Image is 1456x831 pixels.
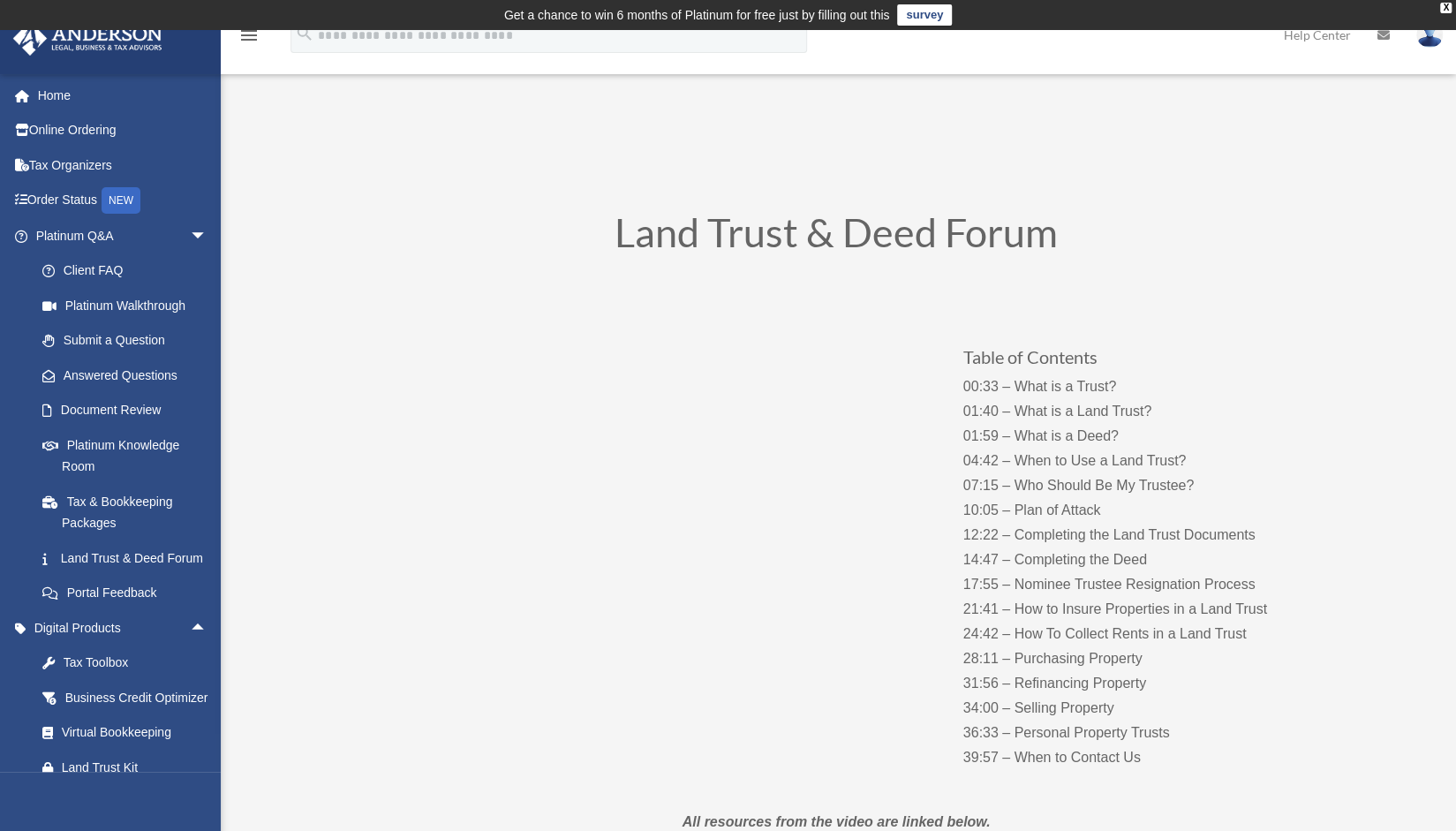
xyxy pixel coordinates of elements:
[238,31,260,46] a: menu
[8,21,168,56] img: Anderson Advisors Platinum Portal
[238,25,260,46] i: menu
[62,721,212,744] div: Virtual Bookkeeping
[190,610,225,646] span: arrow_drop_up
[25,393,234,428] a: Document Review
[190,218,225,254] span: arrow_drop_down
[62,757,212,779] div: Land Trust Kit
[25,358,234,393] a: Answered Questions
[25,427,234,484] a: Platinum Knowledge Room
[963,348,1312,374] h3: Table of Contents
[683,814,991,829] em: All resources from the video are linked below.
[25,576,234,611] a: Portal Feedback
[12,147,234,183] a: Tax Organizers
[25,750,234,785] a: Land Trust Kit
[12,610,234,646] a: Digital Productsarrow_drop_up
[25,680,234,715] a: Business Credit Optimizer
[12,218,234,253] a: Platinum Q&Aarrow_drop_down
[25,253,234,289] a: Client FAQ
[102,187,140,214] div: NEW
[25,484,234,540] a: Tax & Bookkeeping Packages
[12,113,234,148] a: Online Ordering
[897,4,952,26] a: survey
[25,715,234,751] a: Virtual Bookkeeping
[295,24,314,43] i: search
[25,540,225,576] a: Land Trust & Deed Forum
[359,213,1313,261] h1: Land Trust & Deed Forum
[12,78,234,113] a: Home
[25,288,234,323] a: Platinum Walkthrough
[62,652,212,674] div: Tax Toolbox
[12,183,234,219] a: Order StatusNEW
[62,687,212,709] div: Business Credit Optimizer
[1440,3,1452,13] div: close
[504,4,890,26] div: Get a chance to win 6 months of Platinum for free just by filling out this
[1416,22,1443,48] img: User Pic
[25,646,234,681] a: Tax Toolbox
[25,323,234,359] a: Submit a Question
[963,374,1312,770] p: 00:33 – What is a Trust? 01:40 – What is a Land Trust? 01:59 – What is a Deed? 04:42 – When to Us...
